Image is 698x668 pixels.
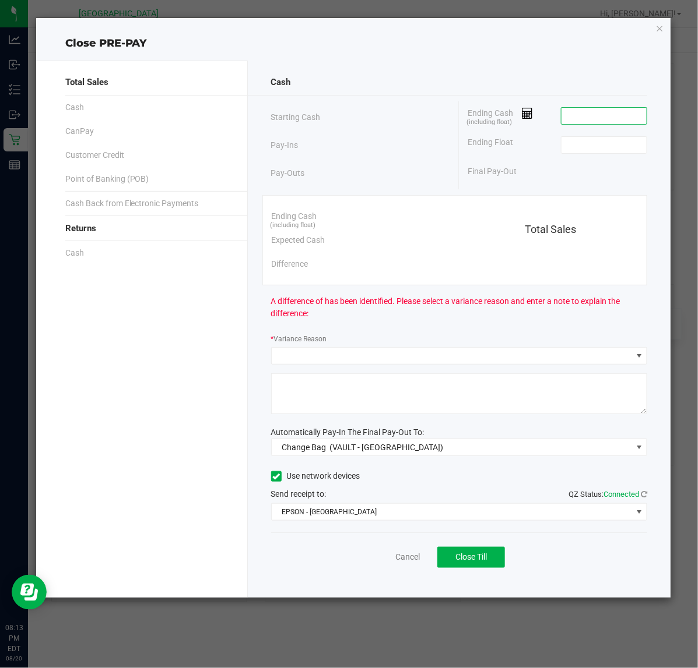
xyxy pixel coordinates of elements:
[271,427,425,437] span: Automatically Pay-In The Final Pay-Out To:
[272,258,308,270] span: Difference
[466,118,512,128] span: (including float)
[65,173,149,185] span: Point of Banking (POB)
[271,470,360,482] label: Use network devices
[604,490,639,499] span: Connected
[271,76,291,89] span: Cash
[468,107,533,125] span: Ending Cash
[65,197,199,210] span: Cash Back from Electronic Payments
[569,490,647,499] span: QZ Status:
[271,167,305,179] span: Pay-Outs
[282,443,326,452] span: Change Bag
[271,139,299,151] span: Pay-Ins
[65,216,224,241] div: Returns
[36,36,671,51] div: Close PRE-PAY
[271,295,648,320] span: A difference of has been identified. Please select a variance reason and enter a note to explain ...
[65,76,108,89] span: Total Sales
[329,443,443,452] span: (VAULT - [GEOGRAPHIC_DATA])
[272,504,633,520] span: EPSON - [GEOGRAPHIC_DATA]
[65,247,84,259] span: Cash
[395,551,420,563] a: Cancel
[65,149,124,161] span: Customer Credit
[65,125,94,137] span: CanPay
[271,334,327,344] label: Variance Reason
[272,210,317,222] span: Ending Cash
[12,575,47,610] iframe: Resource center
[271,489,327,499] span: Send receipt to:
[272,234,325,246] span: Expected Cash
[468,165,517,178] span: Final Pay-Out
[271,221,316,231] span: (including float)
[455,552,487,561] span: Close Till
[468,136,513,154] span: Ending Float
[65,101,84,114] span: Cash
[437,547,505,568] button: Close Till
[525,223,577,235] span: Total Sales
[271,111,321,123] span: Starting Cash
